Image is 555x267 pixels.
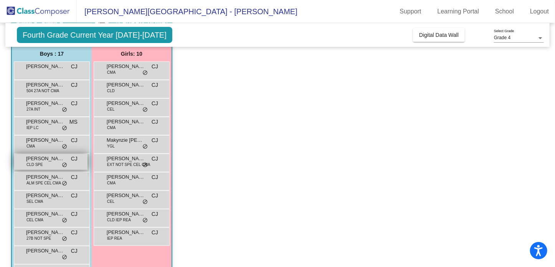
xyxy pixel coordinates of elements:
span: [PERSON_NAME] [107,81,145,89]
a: Logout [524,5,555,18]
span: CJ [152,210,158,218]
button: Digital Data Wall [413,28,465,42]
span: [PERSON_NAME] [26,247,64,255]
span: do_not_disturb_alt [62,217,67,224]
span: CJ [152,81,158,89]
span: do_not_disturb_alt [62,181,67,187]
span: CJ [71,192,78,200]
a: School [489,5,520,18]
span: CLD IEP REA [107,217,131,223]
span: do_not_disturb_alt [62,144,67,150]
span: Grade 4 [494,35,510,40]
span: CJ [71,136,78,144]
span: [PERSON_NAME] [107,192,145,199]
span: [PERSON_NAME] [107,210,145,218]
span: [PERSON_NAME] [107,118,145,126]
span: 27B NOT SPE [26,235,51,241]
span: do_not_disturb_alt [62,125,67,131]
span: [PERSON_NAME] [26,229,64,236]
span: [PERSON_NAME] [26,81,64,89]
span: CEL [107,199,114,204]
a: Support [394,5,428,18]
span: do_not_disturb_alt [142,162,148,168]
span: CJ [71,63,78,71]
span: CJ [152,63,158,71]
span: do_not_disturb_alt [142,217,148,224]
span: IEP LC [26,125,39,131]
span: CJ [71,229,78,237]
span: SEL CMA [26,199,43,204]
span: CEL [107,106,114,112]
span: CMA [107,125,116,131]
span: [PERSON_NAME] [26,63,64,70]
span: do_not_disturb_alt [62,236,67,242]
span: CJ [71,247,78,255]
span: do_not_disturb_alt [62,162,67,168]
span: [PERSON_NAME] [26,100,64,107]
span: do_not_disturb_alt [142,107,148,113]
span: [PERSON_NAME] [26,136,64,144]
span: [PERSON_NAME][GEOGRAPHIC_DATA] - [PERSON_NAME] [77,5,297,18]
span: CJ [71,155,78,163]
span: CJ [152,229,158,237]
span: CLD [107,88,115,94]
span: ALM SPE CEL CMA [26,180,61,186]
span: CMA [107,70,116,75]
div: Boys : 17 [12,46,92,61]
span: [PERSON_NAME] [26,155,64,163]
span: CJ [71,210,78,218]
span: Digital Data Wall [419,32,459,38]
span: [PERSON_NAME] [107,100,145,107]
div: Girls: 10 [92,46,172,61]
span: do_not_disturb_alt [62,107,67,113]
span: CLD SPE [26,162,43,167]
span: [PERSON_NAME] [26,173,64,181]
span: CJ [71,173,78,181]
span: CJ [152,192,158,200]
span: CJ [152,118,158,126]
span: [PERSON_NAME] [107,63,145,70]
span: [PERSON_NAME] [PERSON_NAME] [107,155,145,163]
span: do_not_disturb_alt [142,199,148,205]
span: CJ [152,100,158,108]
span: do_not_disturb_alt [142,144,148,150]
span: CJ [71,100,78,108]
span: do_not_disturb_alt [62,254,67,260]
span: CMA [107,180,116,186]
span: CMA [26,143,35,149]
span: CJ [71,81,78,89]
span: Makynzie [PERSON_NAME] [107,136,145,144]
span: CJ [152,136,158,144]
span: MS [69,118,78,126]
span: [PERSON_NAME] [26,118,64,126]
span: [PERSON_NAME] [26,210,64,218]
span: IEP REA [107,235,122,241]
span: CEL CMA [26,217,43,223]
span: [PERSON_NAME] [107,173,145,181]
span: do_not_disturb_alt [142,70,148,76]
span: [PERSON_NAME] [26,192,64,199]
span: YGL [107,143,115,149]
a: Learning Portal [431,5,486,18]
span: [PERSON_NAME] [107,229,145,236]
span: CJ [152,155,158,163]
span: 27A INT [26,106,40,112]
span: CJ [152,173,158,181]
span: 504 27A NOT CMA [26,88,59,94]
span: EXT NOT SPE CEL CMA [107,162,150,167]
span: Fourth Grade Current Year [DATE]-[DATE] [17,27,172,43]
